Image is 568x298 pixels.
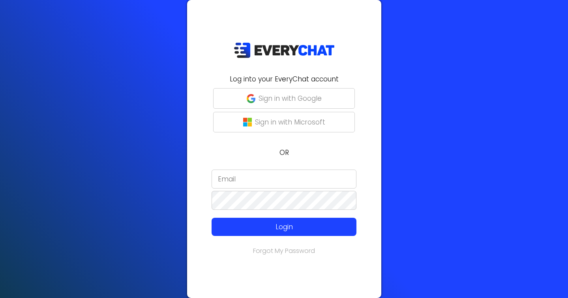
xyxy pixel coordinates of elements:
[192,147,377,158] p: OR
[259,93,322,104] p: Sign in with Google
[247,94,255,103] img: google-g.png
[213,112,355,132] button: Sign in with Microsoft
[243,118,252,126] img: microsoft-logo.png
[212,170,356,189] input: Email
[253,246,315,255] a: Forgot My Password
[255,117,325,127] p: Sign in with Microsoft
[192,74,377,84] h2: Log into your EveryChat account
[212,218,356,236] button: Login
[234,42,335,58] img: EveryChat_logo_dark.png
[213,88,355,109] button: Sign in with Google
[226,222,342,232] p: Login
